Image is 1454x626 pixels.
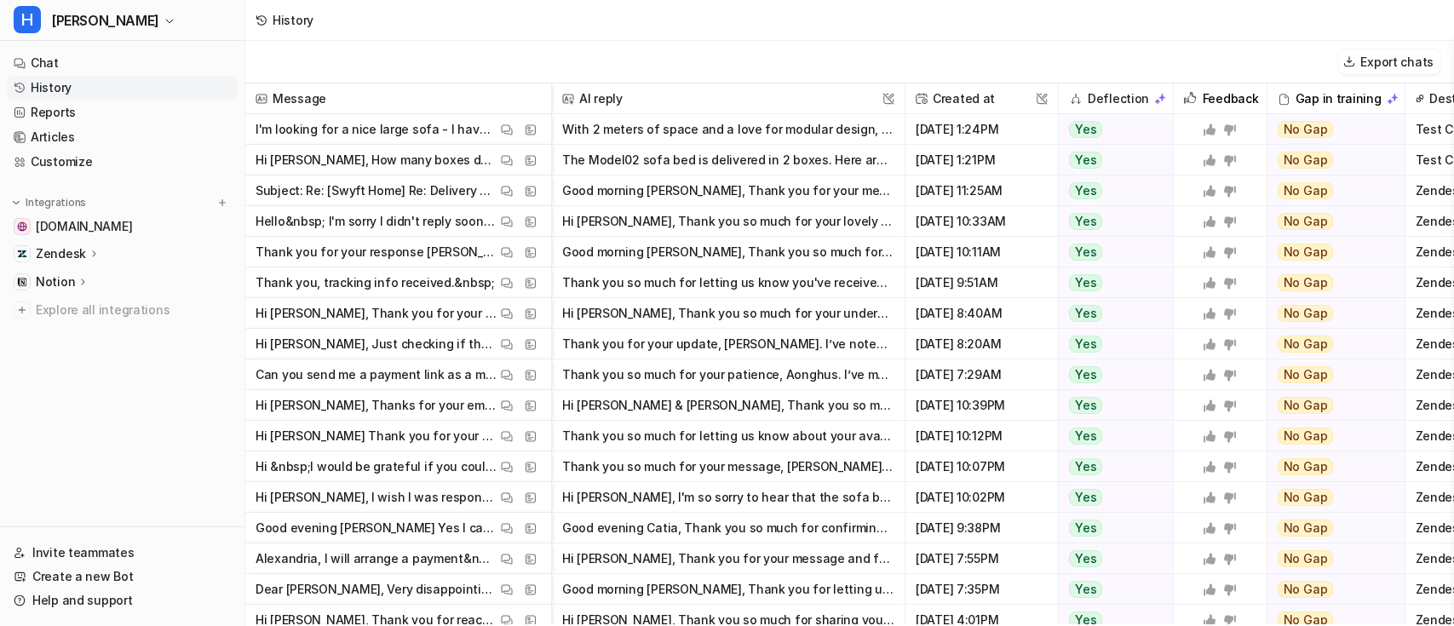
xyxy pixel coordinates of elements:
[216,197,228,209] img: menu_add.svg
[36,273,75,290] p: Notion
[1059,451,1164,482] button: Yes
[1069,458,1102,475] span: Yes
[256,206,497,237] p: Hello&nbsp; I'm sorry I didn't reply sooner to say I was very pleased with the customer support. ...
[1278,152,1334,169] span: No Gap
[1267,267,1393,298] button: No Gap
[1267,175,1393,206] button: No Gap
[1059,114,1164,145] button: Yes
[1059,298,1164,329] button: Yes
[1267,237,1393,267] button: No Gap
[7,101,238,124] a: Reports
[562,543,894,574] button: Hi [PERSON_NAME], Thank you for your message and for your willingness to complete payment despite...
[7,298,238,322] a: Explore all integrations
[562,451,894,482] button: Thank you so much for your message, [PERSON_NAME]. - The Horizon Hessian Rug is currently out of ...
[36,245,86,262] p: Zendesk
[912,83,1051,114] span: Created at
[1059,482,1164,513] button: Yes
[912,298,1051,329] span: [DATE] 8:40AM
[1069,550,1102,567] span: Yes
[1267,421,1393,451] button: No Gap
[562,206,894,237] button: Hi [PERSON_NAME], Thank you so much for your lovely message! I’m really glad to hear you were ple...
[1069,489,1102,506] span: Yes
[912,175,1051,206] span: [DATE] 11:25AM
[912,482,1051,513] span: [DATE] 10:02PM
[912,145,1051,175] span: [DATE] 1:21PM
[912,513,1051,543] span: [DATE] 9:38PM
[17,277,27,287] img: Notion
[7,215,238,238] a: swyfthome.com[DOMAIN_NAME]
[1274,83,1398,114] div: Gap in training
[7,125,238,149] a: Articles
[562,298,894,329] button: Hi [PERSON_NAME], Thank you so much for your understanding and your kind words despite the disapp...
[1267,359,1393,390] button: No Gap
[1267,543,1393,574] button: No Gap
[1069,182,1102,199] span: Yes
[1059,267,1164,298] button: Yes
[562,482,894,513] button: Hi [PERSON_NAME], I'm so sorry to hear that the sofa bed arrived without its legs—especially afte...
[256,574,497,605] p: Dear [PERSON_NAME], Very disappointing to hear that your company find it acceptable to supply fur...
[1278,581,1334,598] span: No Gap
[1278,213,1334,230] span: No Gap
[912,359,1051,390] span: [DATE] 7:29AM
[1069,121,1102,138] span: Yes
[7,565,238,589] a: Create a new Bot
[562,175,894,206] button: Good morning [PERSON_NAME], Thank you for your message—I'm really sorry you're having trouble wit...
[562,359,894,390] button: Thank you so much for your patience, Aonghus. I’ve marked your payment link request as urgent and...
[36,218,132,235] span: [DOMAIN_NAME]
[1278,366,1334,383] span: No Gap
[273,11,313,29] div: History
[562,114,894,145] button: With 2 meters of space and a love for modular design, I’d recommend the Model 06 2-seater sofa. I...
[1069,274,1102,291] span: Yes
[1059,206,1164,237] button: Yes
[912,543,1051,574] span: [DATE] 7:55PM
[1069,520,1102,537] span: Yes
[1278,121,1334,138] span: No Gap
[1059,574,1164,605] button: Yes
[1059,145,1164,175] button: Yes
[1069,152,1102,169] span: Yes
[912,421,1051,451] span: [DATE] 10:12PM
[1203,83,1259,114] h2: Feedback
[1278,489,1334,506] span: No Gap
[1059,543,1164,574] button: Yes
[1069,336,1102,353] span: Yes
[256,237,497,267] p: Thank you for your response [PERSON_NAME], you might also like to check the colour of the frame a...
[1267,145,1393,175] button: No Gap
[1278,336,1334,353] span: No Gap
[1278,428,1334,445] span: No Gap
[1059,513,1164,543] button: Yes
[17,249,27,259] img: Zendesk
[256,175,497,206] p: Subject: Re: [Swyft Home] Re: Delivery Description: This is a follow-up to your previous request ...
[1278,520,1334,537] span: No Gap
[1059,175,1164,206] button: Yes
[1278,397,1334,414] span: No Gap
[912,574,1051,605] span: [DATE] 7:35PM
[562,574,894,605] button: Good morning [PERSON_NAME], Thank you for letting us know how you feel and for sharing your photo...
[562,390,894,421] button: Hi [PERSON_NAME] & [PERSON_NAME], Thank you so much for your patience, and I’m really sorry you h...
[7,76,238,100] a: History
[256,329,497,359] p: Hi [PERSON_NAME], Just checking if there is any update. As we have heard nothing from the 3rd par...
[1059,421,1164,451] button: Yes
[1267,574,1393,605] button: No Gap
[7,150,238,174] a: Customize
[1069,581,1102,598] span: Yes
[1088,83,1149,114] h2: Deflection
[1338,49,1440,74] button: Export chats
[912,329,1051,359] span: [DATE] 8:20AM
[256,482,497,513] p: Hi [PERSON_NAME], I wish I was responding with more positive news, but the sofa bed has been deli...
[256,267,495,298] p: Thank you, tracking info received.&nbsp;
[1267,390,1393,421] button: No Gap
[562,513,894,543] button: Good evening Catia, Thank you so much for confirming your order has arrived safely. I'm really gl...
[256,421,497,451] p: Hi [PERSON_NAME] Thank you for your response. Sorry [DATE] is the only day that doesn’t work. [DA...
[1267,451,1393,482] button: No Gap
[1278,458,1334,475] span: No Gap
[256,114,497,145] p: I'm looking for a nice large sofa - I have 2m to play with in the space and I like modular design...
[559,83,898,114] span: AI reply
[1069,397,1102,414] span: Yes
[7,589,238,612] a: Help and support
[1059,237,1164,267] button: Yes
[1267,298,1393,329] button: No Gap
[562,421,894,451] button: Thank you so much for letting us know about your availability, [PERSON_NAME]. I've arranged for y...
[26,196,86,210] p: Integrations
[10,197,22,209] img: expand menu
